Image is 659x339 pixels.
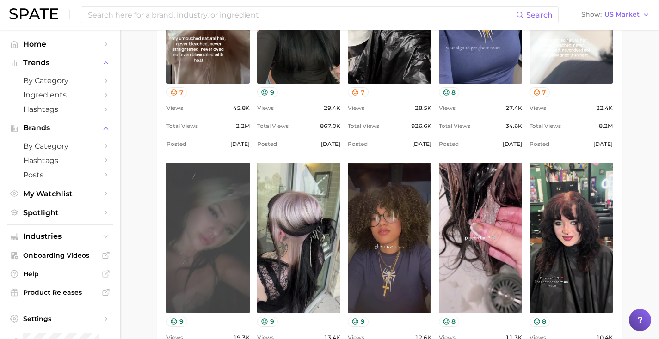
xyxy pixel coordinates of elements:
[348,121,379,132] span: Total Views
[526,11,553,19] span: Search
[7,312,113,326] a: Settings
[23,105,97,114] span: Hashtags
[593,139,613,150] span: [DATE]
[23,170,97,179] span: Posts
[23,208,97,217] span: Spotlight
[348,139,368,150] span: Posted
[579,9,652,21] button: ShowUS Market
[596,103,613,114] span: 22.4k
[411,121,431,132] span: 926.6k
[23,124,97,132] span: Brands
[320,121,340,132] span: 867.0k
[9,8,58,19] img: SPATE
[530,139,549,150] span: Posted
[7,230,113,243] button: Industries
[604,12,640,17] span: US Market
[23,156,97,165] span: Hashtags
[348,87,369,97] button: 7
[439,139,459,150] span: Posted
[7,37,113,51] a: Home
[23,315,97,323] span: Settings
[7,168,113,182] a: Posts
[23,76,97,85] span: by Category
[581,12,602,17] span: Show
[166,103,183,114] span: Views
[7,139,113,153] a: by Category
[23,288,97,297] span: Product Releases
[530,121,561,132] span: Total Views
[7,285,113,299] a: Product Releases
[599,121,613,132] span: 8.2m
[505,121,522,132] span: 34.6k
[23,59,97,67] span: Trends
[7,187,113,201] a: My Watchlist
[257,139,277,150] span: Posted
[348,317,369,327] button: 9
[166,87,187,97] button: 7
[439,121,470,132] span: Total Views
[7,56,113,70] button: Trends
[23,40,97,48] span: Home
[324,103,340,114] span: 29.4k
[439,103,456,114] span: Views
[530,103,546,114] span: Views
[87,7,516,23] input: Search here for a brand, industry, or ingredient
[23,270,97,278] span: Help
[505,103,522,114] span: 27.4k
[412,139,431,150] span: [DATE]
[257,87,278,97] button: 9
[7,153,113,168] a: Hashtags
[439,317,460,327] button: 8
[7,88,113,102] a: Ingredients
[230,139,250,150] span: [DATE]
[7,248,113,262] a: Onboarding Videos
[166,121,198,132] span: Total Views
[530,317,550,327] button: 8
[530,87,550,97] button: 7
[233,103,250,114] span: 45.8k
[7,206,113,220] a: Spotlight
[7,73,113,88] a: by Category
[348,103,364,114] span: Views
[23,232,97,241] span: Industries
[23,91,97,99] span: Ingredients
[503,139,522,150] span: [DATE]
[166,139,186,150] span: Posted
[415,103,431,114] span: 28.5k
[321,139,340,150] span: [DATE]
[7,267,113,281] a: Help
[7,102,113,116] a: Hashtags
[166,317,187,327] button: 9
[257,103,274,114] span: Views
[257,317,278,327] button: 9
[23,251,97,260] span: Onboarding Videos
[236,121,250,132] span: 2.2m
[23,142,97,151] span: by Category
[23,189,97,198] span: My Watchlist
[7,121,113,135] button: Brands
[257,121,289,132] span: Total Views
[439,87,460,97] button: 8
